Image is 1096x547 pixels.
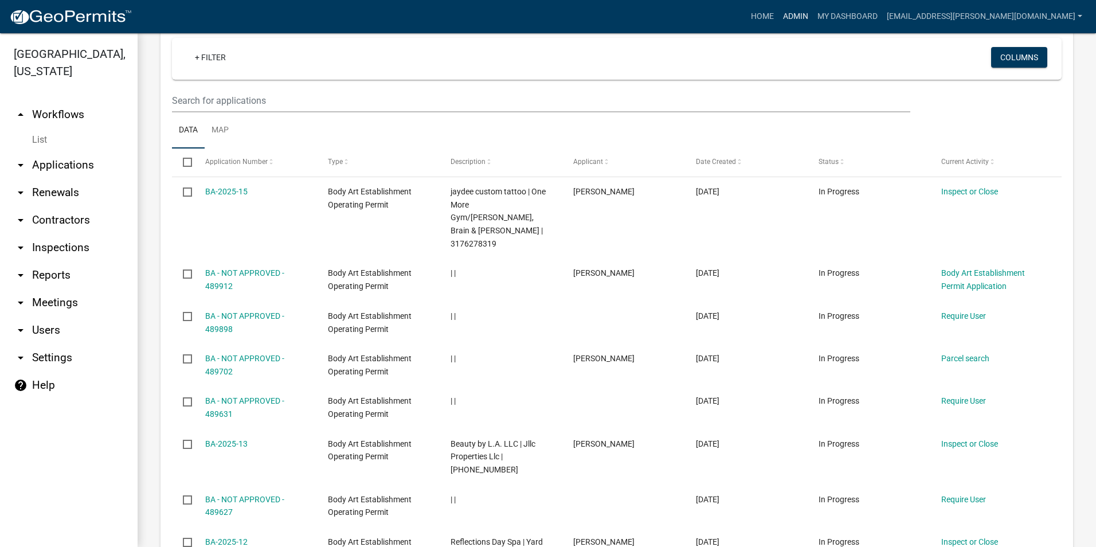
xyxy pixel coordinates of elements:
i: arrow_drop_down [14,268,28,282]
span: Application Number [205,158,268,166]
i: arrow_drop_up [14,108,28,122]
span: | | [451,311,456,321]
i: arrow_drop_down [14,158,28,172]
span: In Progress [819,396,859,405]
input: Search for applications [172,89,910,112]
span: Lilly Hullum [573,439,635,448]
a: Body Art Establishment Permit Application [941,268,1025,291]
a: BA - NOT APPROVED - 489912 [205,268,284,291]
datatable-header-cell: Applicant [562,149,685,176]
datatable-header-cell: Application Number [194,149,316,176]
span: Type [328,158,343,166]
a: + Filter [186,47,235,68]
span: jaydee custom tattoo | One More Gym/Cox, Brain & Haley | 3176278319 [451,187,546,248]
i: arrow_drop_down [14,213,28,227]
a: Data [172,112,205,149]
span: Body Art Establishment Operating Permit [328,439,412,462]
datatable-header-cell: Status [808,149,930,176]
span: 10/08/2025 [696,311,719,321]
datatable-header-cell: Date Created [685,149,808,176]
a: Inspect or Close [941,439,998,448]
a: BA-2025-12 [205,537,248,546]
a: Inspect or Close [941,187,998,196]
span: In Progress [819,495,859,504]
a: BA - NOT APPROVED - 489898 [205,311,284,334]
span: | | [451,354,456,363]
a: Require User [941,311,986,321]
span: 10/08/2025 [696,495,719,504]
span: | | [451,495,456,504]
span: In Progress [819,537,859,546]
button: Columns [991,47,1047,68]
i: arrow_drop_down [14,351,28,365]
span: Body Art Establishment Operating Permit [328,311,412,334]
a: Require User [941,495,986,504]
i: help [14,378,28,392]
span: Body Art Establishment Operating Permit [328,396,412,419]
span: Body Art Establishment Operating Permit [328,354,412,376]
span: Date Created [696,158,736,166]
span: Devon C Wooldridge [573,354,635,363]
span: 10/08/2025 [696,396,719,405]
span: Current Activity [941,158,989,166]
a: BA - NOT APPROVED - 489702 [205,354,284,376]
a: Admin [778,6,813,28]
span: | | [451,268,456,278]
a: BA-2025-13 [205,439,248,448]
span: Body Art Establishment Operating Permit [328,187,412,209]
span: 10/08/2025 [696,439,719,448]
span: 10/08/2025 [696,354,719,363]
datatable-header-cell: Select [172,149,194,176]
span: 10/08/2025 [696,187,719,196]
span: Megan M Yard [573,537,635,546]
span: Applicant [573,158,603,166]
span: In Progress [819,187,859,196]
a: Parcel search [941,354,989,363]
datatable-header-cell: Type [316,149,439,176]
span: 10/08/2025 [696,268,719,278]
a: [EMAIL_ADDRESS][PERSON_NAME][DOMAIN_NAME] [882,6,1087,28]
datatable-header-cell: Current Activity [930,149,1053,176]
a: Require User [941,396,986,405]
span: Jeremiah Tevebaugh [573,268,635,278]
i: arrow_drop_down [14,323,28,337]
span: 10/06/2025 [696,537,719,546]
span: Beauty by L.A. LLC | Jllc Properties Llc | 765-450-9372 [451,439,535,475]
span: In Progress [819,311,859,321]
span: Status [819,158,839,166]
span: Body Art Establishment Operating Permit [328,495,412,517]
a: BA - NOT APPROVED - 489631 [205,396,284,419]
span: | | [451,396,456,405]
a: BA - NOT APPROVED - 489627 [205,495,284,517]
span: In Progress [819,268,859,278]
a: BA-2025-15 [205,187,248,196]
a: Inspect or Close [941,537,998,546]
a: My Dashboard [813,6,882,28]
i: arrow_drop_down [14,241,28,255]
span: Description [451,158,486,166]
i: arrow_drop_down [14,296,28,310]
span: In Progress [819,354,859,363]
i: arrow_drop_down [14,186,28,200]
a: Home [746,6,778,28]
a: Map [205,112,236,149]
span: Body Art Establishment Operating Permit [328,268,412,291]
span: jeffrey downey [573,187,635,196]
span: In Progress [819,439,859,448]
datatable-header-cell: Description [440,149,562,176]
